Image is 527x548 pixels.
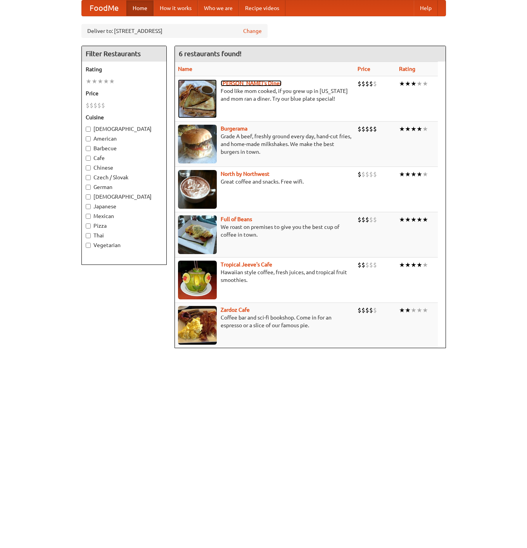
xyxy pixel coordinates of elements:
[86,183,162,191] label: German
[369,125,373,133] li: $
[86,164,162,172] label: Chinese
[365,261,369,269] li: $
[369,170,373,179] li: $
[411,125,416,133] li: ★
[243,27,262,35] a: Change
[86,175,91,180] input: Czech / Slovak
[422,125,428,133] li: ★
[361,125,365,133] li: $
[405,306,411,314] li: ★
[178,170,217,209] img: north.jpg
[239,0,285,16] a: Recipe videos
[179,50,242,57] ng-pluralize: 6 restaurants found!
[93,101,97,110] li: $
[358,125,361,133] li: $
[416,306,422,314] li: ★
[221,307,250,313] a: Zardoz Cafe
[178,306,217,345] img: zardoz.jpg
[81,24,268,38] div: Deliver to: [STREET_ADDRESS]
[365,170,369,179] li: $
[109,77,115,86] li: ★
[373,215,377,224] li: $
[399,125,405,133] li: ★
[86,113,162,121] h5: Cuisine
[97,77,103,86] li: ★
[405,261,411,269] li: ★
[221,171,270,177] a: North by Northwest
[373,261,377,269] li: $
[86,146,91,151] input: Barbecue
[86,174,162,181] label: Czech / Slovak
[90,101,93,110] li: $
[369,215,373,224] li: $
[422,306,428,314] li: ★
[86,156,91,161] input: Cafe
[221,216,252,222] a: Full of Beans
[86,232,162,239] label: Thai
[178,79,217,118] img: sallys.jpg
[97,101,101,110] li: $
[373,306,377,314] li: $
[416,125,422,133] li: ★
[86,77,92,86] li: ★
[358,215,361,224] li: $
[221,125,247,132] a: Burgerama
[86,243,91,248] input: Vegetarian
[416,170,422,179] li: ★
[358,79,361,88] li: $
[154,0,198,16] a: How it works
[86,65,162,73] h5: Rating
[86,154,162,162] label: Cafe
[86,194,91,199] input: [DEMOGRAPHIC_DATA]
[416,261,422,269] li: ★
[86,125,162,133] label: [DEMOGRAPHIC_DATA]
[86,127,91,132] input: [DEMOGRAPHIC_DATA]
[86,212,162,220] label: Mexican
[178,215,217,254] img: beans.jpg
[399,261,405,269] li: ★
[86,203,162,210] label: Japanese
[178,314,351,329] p: Coffee bar and sci-fi bookshop. Come in for an espresso or a slice of our famous pie.
[92,77,97,86] li: ★
[126,0,154,16] a: Home
[103,77,109,86] li: ★
[365,125,369,133] li: $
[86,233,91,238] input: Thai
[221,80,282,86] b: [PERSON_NAME]'s Diner
[178,125,217,163] img: burgerama.jpg
[361,306,365,314] li: $
[86,214,91,219] input: Mexican
[86,223,91,228] input: Pizza
[365,306,369,314] li: $
[86,241,162,249] label: Vegetarian
[86,222,162,230] label: Pizza
[178,66,192,72] a: Name
[86,135,162,143] label: American
[399,79,405,88] li: ★
[86,144,162,152] label: Barbecue
[416,79,422,88] li: ★
[358,170,361,179] li: $
[411,261,416,269] li: ★
[178,87,351,103] p: Food like mom cooked, if you grew up in [US_STATE] and mom ran a diner. Try our blue plate special!
[399,66,415,72] a: Rating
[373,125,377,133] li: $
[373,170,377,179] li: $
[361,215,365,224] li: $
[422,170,428,179] li: ★
[405,125,411,133] li: ★
[86,204,91,209] input: Japanese
[358,261,361,269] li: $
[399,215,405,224] li: ★
[369,261,373,269] li: $
[221,261,272,268] a: Tropical Jeeve's Cafe
[422,79,428,88] li: ★
[405,79,411,88] li: ★
[414,0,438,16] a: Help
[82,46,166,62] h4: Filter Restaurants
